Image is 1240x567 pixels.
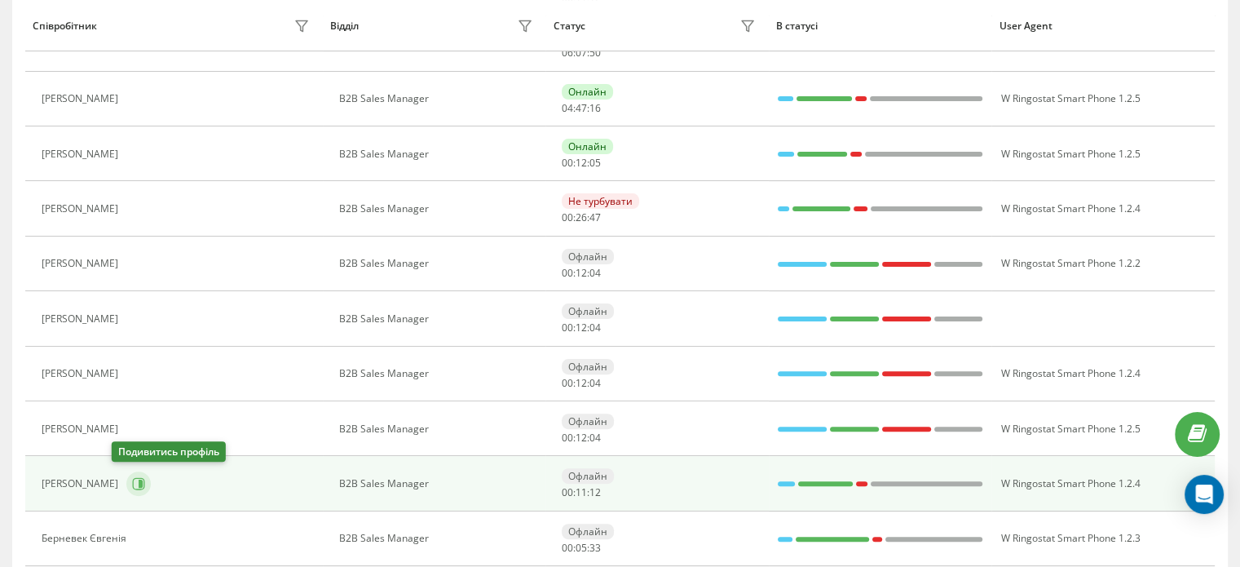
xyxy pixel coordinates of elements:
span: 00 [562,376,573,390]
span: 12 [576,156,587,170]
div: [PERSON_NAME] [42,148,122,160]
div: Офлайн [562,468,614,484]
div: Співробітник [33,20,97,32]
span: 33 [589,541,601,555]
span: 12 [576,266,587,280]
span: 00 [562,485,573,499]
div: [PERSON_NAME] [42,93,122,104]
div: Берневек Євгенія [42,533,130,544]
div: Подивитись профіль [112,441,226,462]
div: Офлайн [562,303,614,319]
span: W Ringostat Smart Phone 1.2.5 [1000,422,1140,436]
span: 50 [589,46,601,60]
div: Онлайн [562,84,613,100]
span: 05 [576,541,587,555]
div: [PERSON_NAME] [42,203,122,215]
span: 26 [576,210,587,224]
div: : : [562,212,601,224]
div: В статусі [776,20,984,32]
div: : : [562,157,601,169]
span: 12 [576,376,587,390]
div: [PERSON_NAME] [42,313,122,325]
span: 04 [562,101,573,115]
span: 04 [589,376,601,390]
div: B2B Sales Manager [339,533,537,544]
div: : : [562,487,601,498]
span: 11 [576,485,587,499]
span: W Ringostat Smart Phone 1.2.4 [1000,476,1140,490]
span: 05 [589,156,601,170]
div: Офлайн [562,249,614,264]
div: : : [562,432,601,444]
div: B2B Sales Manager [339,203,537,215]
span: 00 [562,541,573,555]
span: 00 [562,321,573,334]
span: 47 [576,101,587,115]
span: 04 [589,431,601,445]
div: Не турбувати [562,193,639,209]
span: W Ringostat Smart Phone 1.2.4 [1000,202,1140,215]
span: W Ringostat Smart Phone 1.2.5 [1000,147,1140,161]
div: [PERSON_NAME] [42,368,122,379]
div: [PERSON_NAME] [42,423,122,435]
div: B2B Sales Manager [339,148,537,160]
span: 12 [589,485,601,499]
div: : : [562,378,601,389]
div: B2B Sales Manager [339,478,537,489]
div: User Agent [1000,20,1207,32]
span: 00 [562,431,573,445]
div: Онлайн [562,139,613,154]
span: 12 [576,321,587,334]
div: [PERSON_NAME] [42,478,122,489]
div: Відділ [330,20,359,32]
span: W Ringostat Smart Phone 1.2.5 [1000,91,1140,105]
div: : : [562,47,601,59]
div: B2B Sales Manager [339,423,537,435]
div: B2B Sales Manager [339,368,537,379]
div: Офлайн [562,524,614,539]
span: 00 [562,210,573,224]
span: 07 [576,46,587,60]
div: : : [562,103,601,114]
span: W Ringostat Smart Phone 1.2.4 [1000,366,1140,380]
span: 00 [562,156,573,170]
span: 06 [562,46,573,60]
div: Офлайн [562,359,614,374]
span: 12 [576,431,587,445]
span: 04 [589,266,601,280]
div: B2B Sales Manager [339,93,537,104]
div: B2B Sales Manager [339,313,537,325]
span: 47 [589,210,601,224]
span: 04 [589,321,601,334]
div: Open Intercom Messenger [1185,475,1224,514]
div: Статус [554,20,585,32]
span: W Ringostat Smart Phone 1.2.3 [1000,531,1140,545]
div: B2B Sales Manager [339,258,537,269]
span: 00 [562,266,573,280]
span: 16 [589,101,601,115]
div: : : [562,543,601,554]
div: Офлайн [562,414,614,429]
span: W Ringostat Smart Phone 1.2.2 [1000,256,1140,270]
div: : : [562,268,601,279]
div: [PERSON_NAME] [42,258,122,269]
div: : : [562,322,601,334]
